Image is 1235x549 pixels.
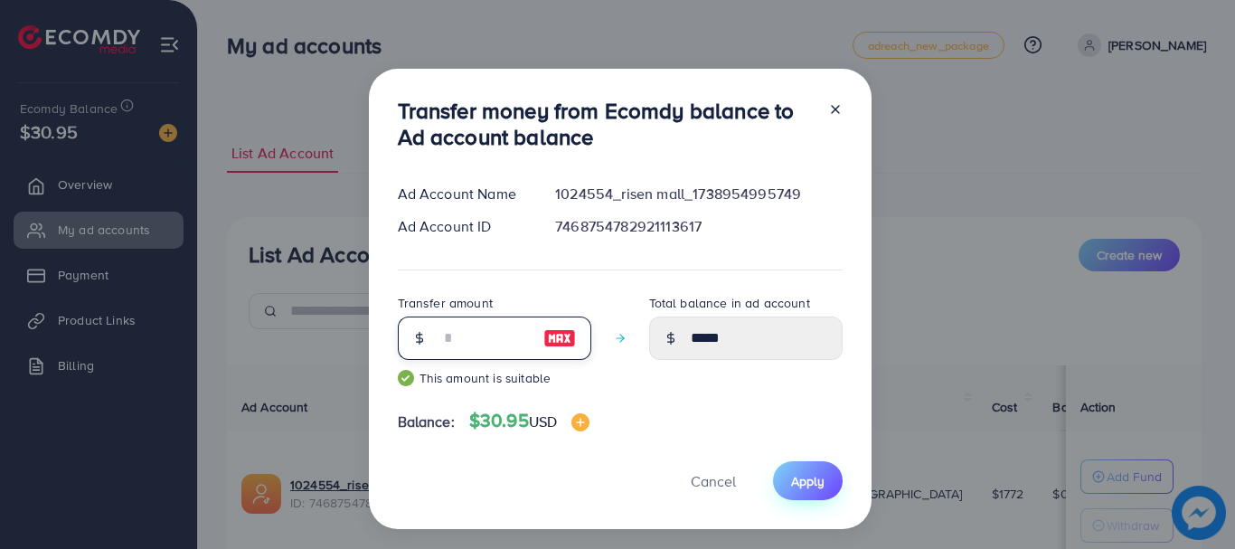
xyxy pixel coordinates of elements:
img: image [571,413,589,431]
label: Transfer amount [398,294,493,312]
img: guide [398,370,414,386]
button: Apply [773,461,843,500]
small: This amount is suitable [398,369,591,387]
span: Cancel [691,471,736,491]
h4: $30.95 [469,410,589,432]
div: Ad Account Name [383,184,542,204]
div: 1024554_risen mall_1738954995749 [541,184,856,204]
div: Ad Account ID [383,216,542,237]
span: Apply [791,472,825,490]
label: Total balance in ad account [649,294,810,312]
h3: Transfer money from Ecomdy balance to Ad account balance [398,98,814,150]
div: 7468754782921113617 [541,216,856,237]
button: Cancel [668,461,759,500]
img: image [543,327,576,349]
span: USD [529,412,557,431]
span: Balance: [398,412,455,432]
